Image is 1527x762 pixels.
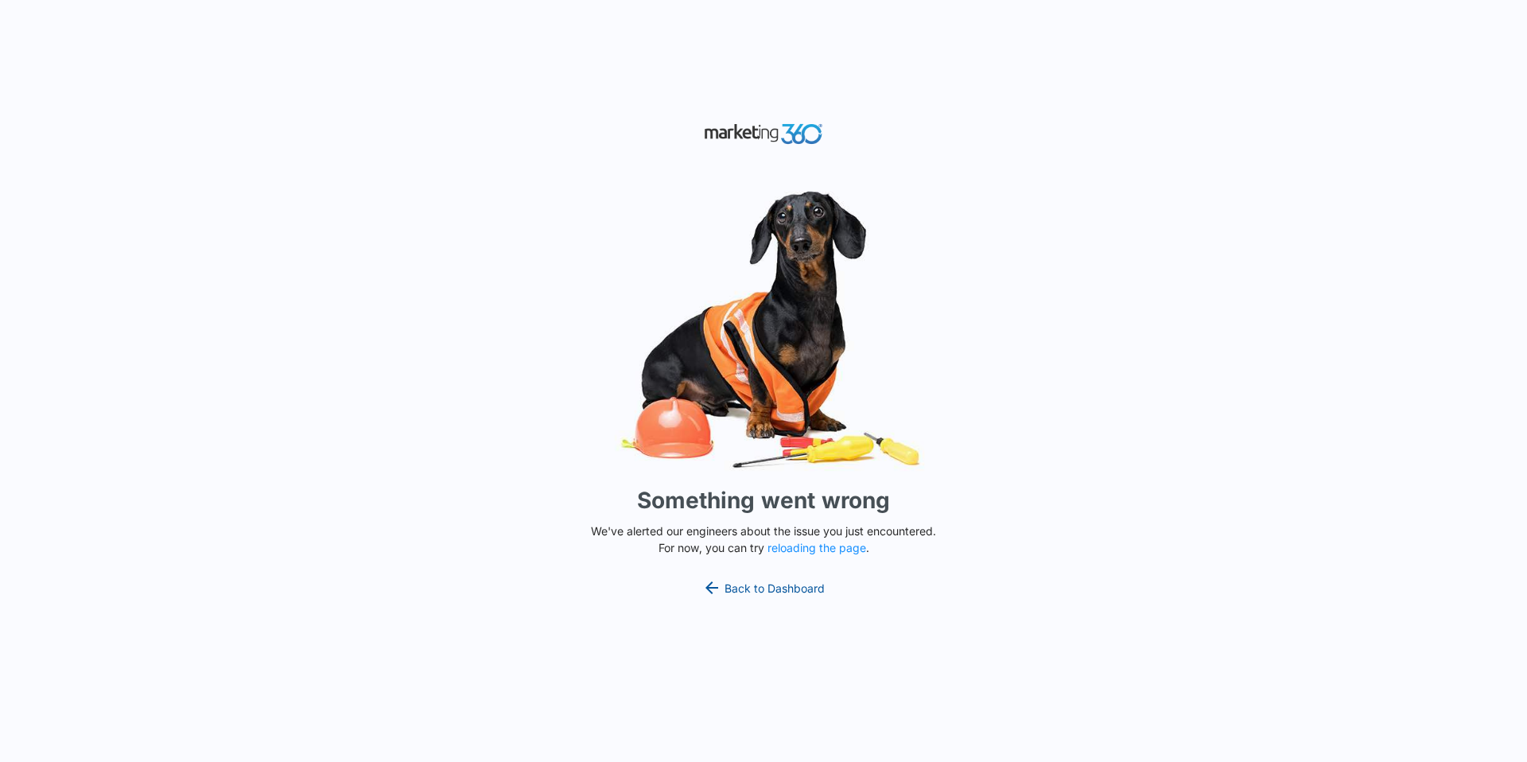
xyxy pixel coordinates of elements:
[767,542,866,554] button: reloading the page
[585,523,942,556] p: We've alerted our engineers about the issue you just encountered. For now, you can try .
[702,578,825,597] a: Back to Dashboard
[704,120,823,148] img: Marketing 360 Logo
[525,181,1002,478] img: Sad Dog
[637,484,890,517] h1: Something went wrong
